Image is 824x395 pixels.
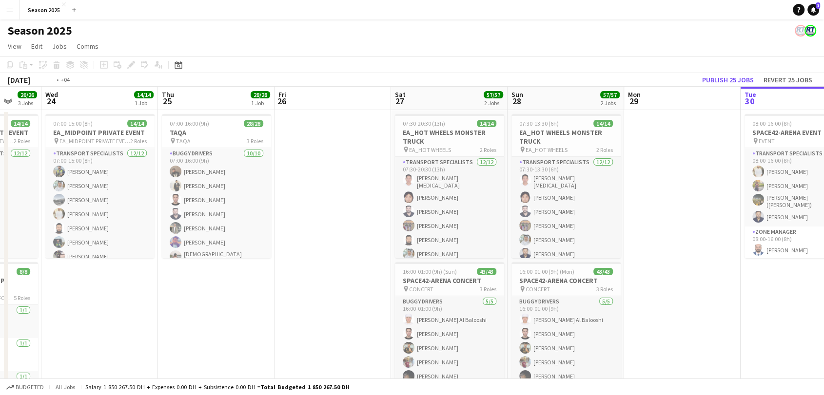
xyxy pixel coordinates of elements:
[31,42,42,51] span: Edit
[60,76,70,83] div: +04
[8,42,21,51] span: View
[760,74,816,86] button: Revert 25 jobs
[16,384,44,391] span: Budgeted
[77,42,98,51] span: Comms
[5,382,45,393] button: Budgeted
[8,75,30,85] div: [DATE]
[260,383,350,391] span: Total Budgeted 1 850 267.50 DH
[8,23,72,38] h1: Season 2025
[698,74,758,86] button: Publish 25 jobs
[4,40,25,53] a: View
[52,42,67,51] span: Jobs
[795,25,806,37] app-user-avatar: ROAD TRANSIT
[20,0,68,19] button: Season 2025
[54,383,77,391] span: All jobs
[73,40,102,53] a: Comms
[85,383,350,391] div: Salary 1 850 267.50 DH + Expenses 0.00 DH + Subsistence 0.00 DH =
[816,2,820,9] span: 1
[48,40,71,53] a: Jobs
[807,4,819,16] a: 1
[804,25,816,37] app-user-avatar: ROAD TRANSIT
[27,40,46,53] a: Edit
